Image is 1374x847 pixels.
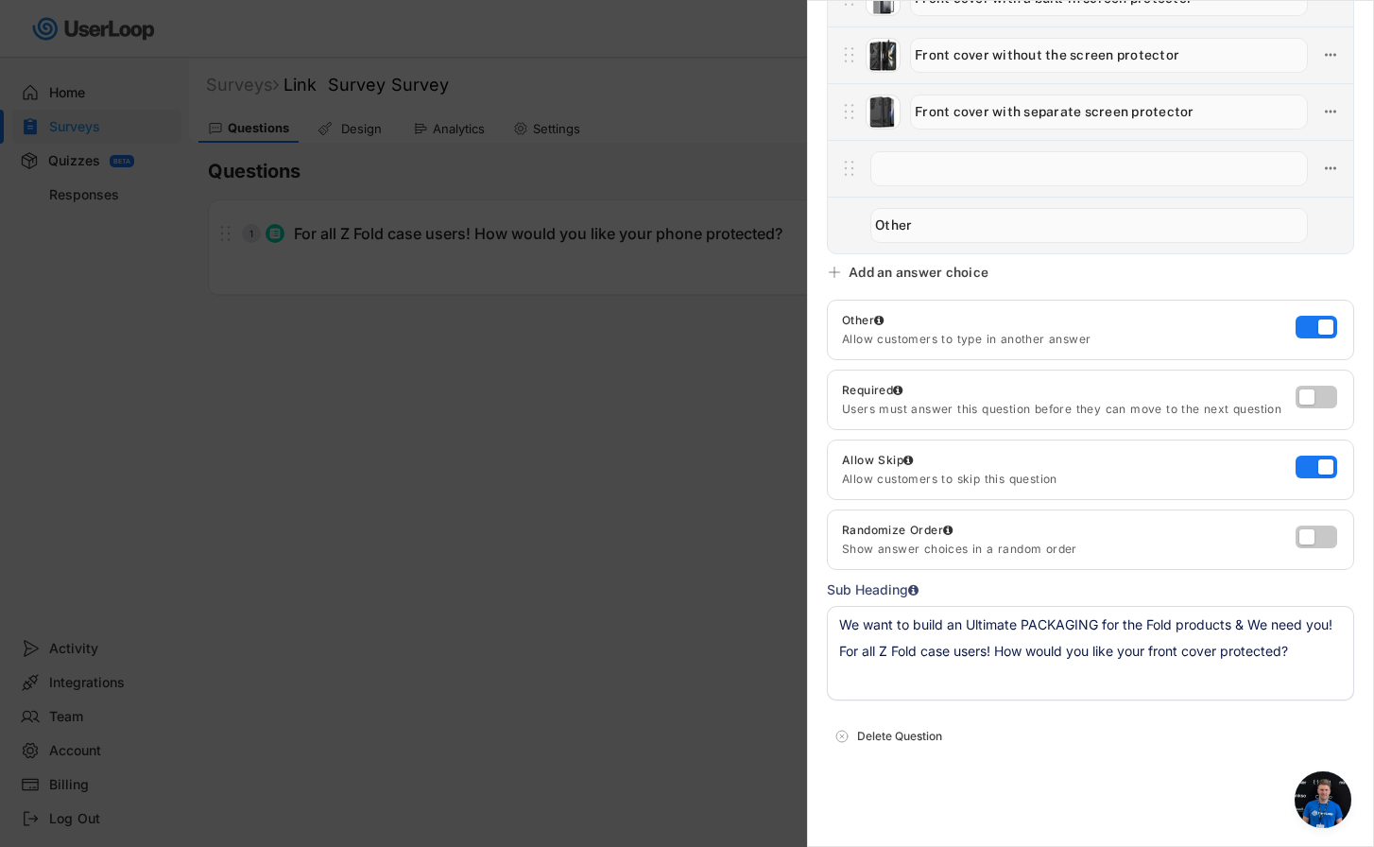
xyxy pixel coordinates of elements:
div: Other [842,313,1296,328]
div: Allow customers to type in another answer [842,332,1296,347]
img: imgi_168_02_Black_Bk.jpg [867,95,900,129]
input: Front cover with separate screen protector [910,95,1308,130]
div: Allow customers to skip this question [842,472,1296,487]
input: Front cover without the screen protector [910,38,1308,73]
div: Sub Heading [827,579,919,600]
div: Allow Skip [842,453,913,468]
div: Show answer choices in a random order [842,542,1291,557]
img: imgi_108_balck_1.jpg [867,39,900,72]
input: Other [870,208,1308,243]
div: Delete Question [857,728,1347,745]
div: Add an answer choice [849,264,988,281]
div: Randomize Order [842,523,953,538]
div: Users must answer this question before they can move to the next question [842,402,1296,417]
div: Open chat [1295,771,1351,828]
div: Required [842,383,903,398]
